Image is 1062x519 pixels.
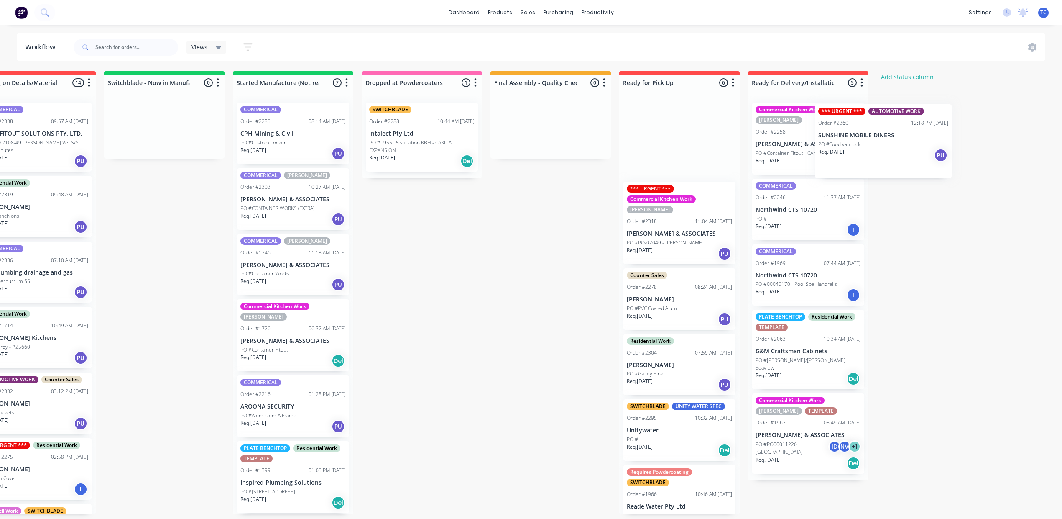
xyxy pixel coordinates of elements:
[539,6,577,19] div: purchasing
[623,78,705,87] input: Enter column name…
[516,6,539,19] div: sales
[444,6,484,19] a: dashboard
[25,42,59,52] div: Workflow
[965,6,996,19] div: settings
[462,78,470,87] span: 1
[719,78,728,87] span: 6
[365,78,448,87] input: Enter column name…
[484,6,516,19] div: products
[333,78,342,87] span: 7
[1040,9,1047,16] span: TC
[108,78,190,87] input: Enter column name…
[191,43,207,51] span: Views
[752,78,834,87] input: Enter column name…
[72,78,84,87] span: 14
[95,39,178,56] input: Search for orders...
[590,78,599,87] span: 0
[494,78,577,87] input: Enter column name…
[848,78,857,87] span: 5
[204,78,213,87] span: 0
[15,6,28,19] img: Factory
[237,78,319,87] input: Enter column name…
[877,71,938,82] button: Add status column
[577,6,618,19] div: productivity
